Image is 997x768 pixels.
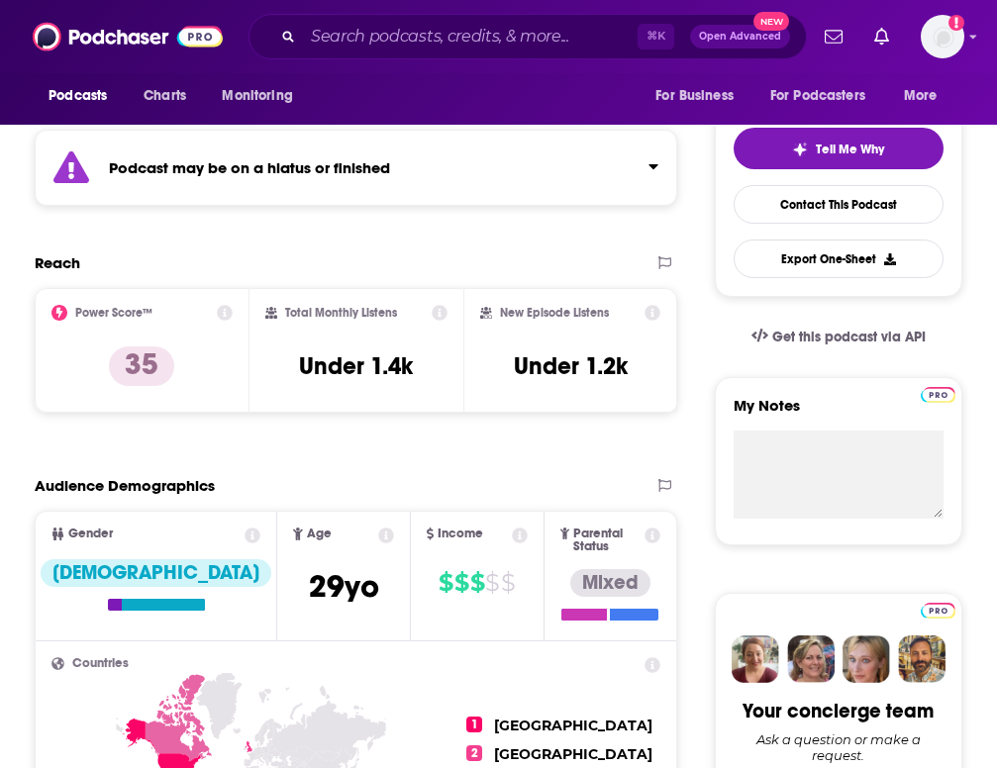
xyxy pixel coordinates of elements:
[570,569,650,597] div: Mixed
[843,635,890,683] img: Jules Profile
[921,15,964,58] button: Show profile menu
[485,567,499,599] span: $
[921,15,964,58] span: Logged in as jennevievef
[131,77,198,115] a: Charts
[222,82,292,110] span: Monitoring
[494,745,652,763] span: [GEOGRAPHIC_DATA]
[35,476,215,495] h2: Audience Demographics
[753,12,789,31] span: New
[757,77,894,115] button: open menu
[470,567,484,599] span: $
[734,240,944,278] button: Export One-Sheet
[35,130,677,206] section: Click to expand status details
[466,745,482,761] span: 2
[299,351,413,381] h3: Under 1.4k
[109,346,174,386] p: 35
[655,82,734,110] span: For Business
[35,77,133,115] button: open menu
[249,14,807,59] div: Search podcasts, credits, & more...
[890,77,962,115] button: open menu
[772,329,926,345] span: Get this podcast via API
[514,351,628,381] h3: Under 1.2k
[494,717,652,734] span: [GEOGRAPHIC_DATA]
[33,18,223,55] img: Podchaser - Follow, Share and Rate Podcasts
[307,528,332,540] span: Age
[699,32,781,42] span: Open Advanced
[573,528,642,553] span: Parental Status
[921,384,955,403] a: Pro website
[734,128,944,169] button: tell me why sparkleTell Me Why
[642,77,758,115] button: open menu
[35,253,80,272] h2: Reach
[904,82,938,110] span: More
[208,77,318,115] button: open menu
[921,15,964,58] img: User Profile
[41,559,271,587] div: [DEMOGRAPHIC_DATA]
[948,15,964,31] svg: Add a profile image
[466,717,482,732] span: 1
[734,731,944,763] div: Ask a question or make a request.
[816,142,884,157] span: Tell Me Why
[500,306,609,320] h2: New Episode Listens
[921,600,955,619] a: Pro website
[144,82,186,110] span: Charts
[303,21,638,52] input: Search podcasts, credits, & more...
[921,603,955,619] img: Podchaser Pro
[439,567,452,599] span: $
[49,82,107,110] span: Podcasts
[638,24,674,49] span: ⌘ K
[454,567,468,599] span: $
[501,567,515,599] span: $
[732,635,779,683] img: Sydney Profile
[898,635,946,683] img: Jon Profile
[787,635,835,683] img: Barbara Profile
[309,567,379,606] span: 29 yo
[736,313,942,361] a: Get this podcast via API
[438,528,483,540] span: Income
[921,387,955,403] img: Podchaser Pro
[72,657,129,670] span: Countries
[68,528,113,540] span: Gender
[743,699,934,723] div: Your concierge team
[734,185,944,224] a: Contact This Podcast
[109,158,390,177] strong: Podcast may be on a hiatus or finished
[792,142,808,157] img: tell me why sparkle
[75,306,152,320] h2: Power Score™
[734,396,944,431] label: My Notes
[690,25,790,48] button: Open AdvancedNew
[285,306,397,320] h2: Total Monthly Listens
[866,20,897,53] a: Show notifications dropdown
[770,82,865,110] span: For Podcasters
[817,20,850,53] a: Show notifications dropdown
